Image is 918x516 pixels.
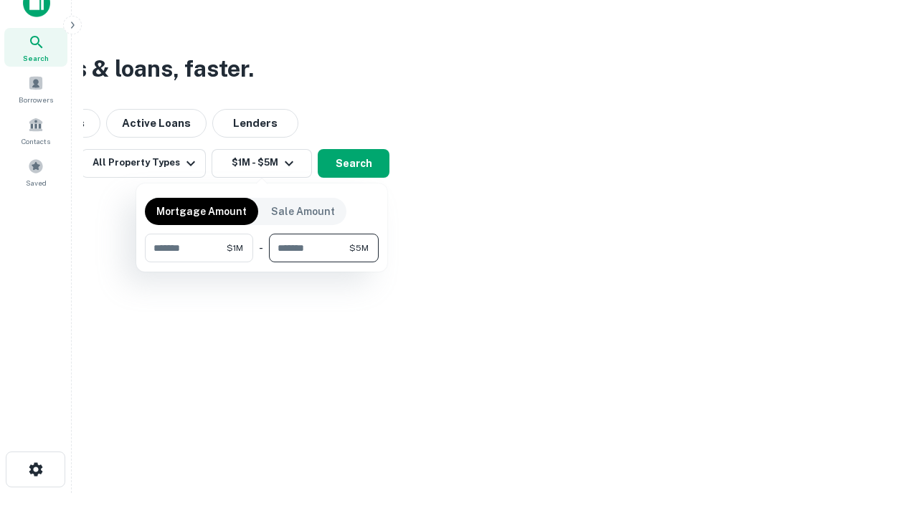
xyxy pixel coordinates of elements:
[271,204,335,219] p: Sale Amount
[227,242,243,254] span: $1M
[259,234,263,262] div: -
[846,401,918,470] iframe: Chat Widget
[349,242,369,254] span: $5M
[156,204,247,219] p: Mortgage Amount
